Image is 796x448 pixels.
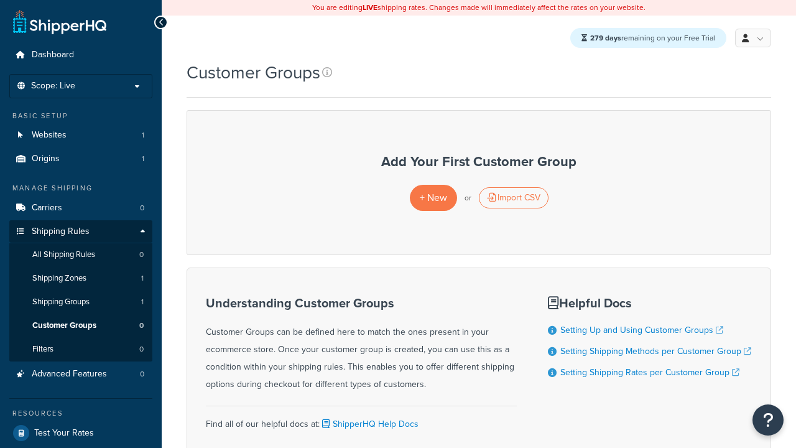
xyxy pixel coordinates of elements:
[141,297,144,307] span: 1
[9,197,152,220] a: Carriers 0
[32,369,107,380] span: Advanced Features
[590,32,621,44] strong: 279 days
[420,190,447,205] span: + New
[200,154,758,169] h3: Add Your First Customer Group
[9,291,152,314] a: Shipping Groups 1
[9,220,152,243] a: Shipping Rules
[142,154,144,164] span: 1
[410,185,457,210] a: + New
[9,111,152,121] div: Basic Setup
[9,147,152,170] a: Origins 1
[9,197,152,220] li: Carriers
[32,203,62,213] span: Carriers
[140,203,144,213] span: 0
[9,422,152,444] a: Test Your Rates
[31,81,75,91] span: Scope: Live
[13,9,106,34] a: ShipperHQ Home
[32,130,67,141] span: Websites
[9,363,152,386] a: Advanced Features 0
[9,124,152,147] a: Websites 1
[363,2,377,13] b: LIVE
[140,369,144,380] span: 0
[9,183,152,194] div: Manage Shipping
[479,187,548,208] div: Import CSV
[32,320,96,331] span: Customer Groups
[32,250,95,260] span: All Shipping Rules
[206,406,517,433] div: Find all of our helpful docs at:
[139,344,144,355] span: 0
[548,296,751,310] h3: Helpful Docs
[560,324,723,337] a: Setting Up and Using Customer Groups
[9,267,152,290] a: Shipping Zones 1
[9,408,152,419] div: Resources
[32,226,90,237] span: Shipping Rules
[9,314,152,337] li: Customer Groups
[142,130,144,141] span: 1
[9,291,152,314] li: Shipping Groups
[187,60,320,85] h1: Customer Groups
[9,243,152,266] a: All Shipping Rules 0
[139,320,144,331] span: 0
[320,418,419,431] a: ShipperHQ Help Docs
[9,147,152,170] li: Origins
[139,250,144,260] span: 0
[9,267,152,290] li: Shipping Zones
[9,44,152,67] a: Dashboard
[9,124,152,147] li: Websites
[9,338,152,361] li: Filters
[752,404,784,436] button: Open Resource Center
[9,338,152,361] a: Filters 0
[560,345,751,358] a: Setting Shipping Methods per Customer Group
[34,428,94,439] span: Test Your Rates
[9,314,152,337] a: Customer Groups 0
[32,344,53,355] span: Filters
[141,273,144,284] span: 1
[570,28,726,48] div: remaining on your Free Trial
[206,296,517,310] h3: Understanding Customer Groups
[32,154,60,164] span: Origins
[32,273,86,284] span: Shipping Zones
[465,189,471,207] p: or
[9,363,152,386] li: Advanced Features
[9,220,152,362] li: Shipping Rules
[32,297,90,307] span: Shipping Groups
[560,366,739,379] a: Setting Shipping Rates per Customer Group
[32,50,74,60] span: Dashboard
[206,296,517,393] div: Customer Groups can be defined here to match the ones present in your ecommerce store. Once your ...
[9,243,152,266] li: All Shipping Rules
